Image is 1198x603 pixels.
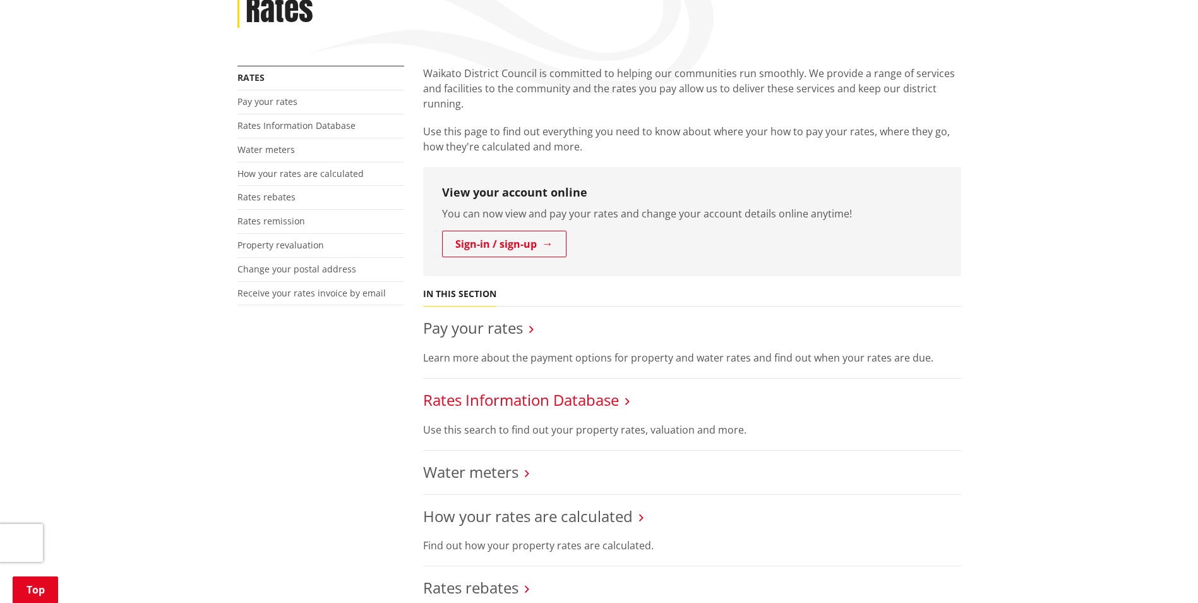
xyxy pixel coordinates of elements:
[423,577,518,598] a: Rates rebates
[237,143,295,155] a: Water meters
[237,71,265,83] a: Rates
[423,350,961,365] p: Learn more about the payment options for property and water rates and find out when your rates ar...
[423,422,961,437] p: Use this search to find out your property rates, valuation and more.
[423,538,961,553] p: Find out how your property rates are calculated.
[237,239,324,251] a: Property revaluation
[442,186,942,200] h3: View your account online
[423,317,523,338] a: Pay your rates
[237,215,305,227] a: Rates remission
[237,263,356,275] a: Change your postal address
[442,231,566,257] a: Sign-in / sign-up
[423,506,633,527] a: How your rates are calculated
[423,66,961,111] p: Waikato District Council is committed to helping our communities run smoothly. We provide a range...
[237,95,297,107] a: Pay your rates
[423,289,496,300] h5: In this section
[237,167,364,180] a: How your rates are calculated
[13,576,58,603] a: Top
[237,287,386,299] a: Receive your rates invoice by email
[442,206,942,221] p: You can now view and pay your rates and change your account details online anytime!
[423,124,961,154] p: Use this page to find out everything you need to know about where your how to pay your rates, whe...
[423,389,619,410] a: Rates Information Database
[237,119,356,131] a: Rates Information Database
[237,191,296,203] a: Rates rebates
[423,461,518,482] a: Water meters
